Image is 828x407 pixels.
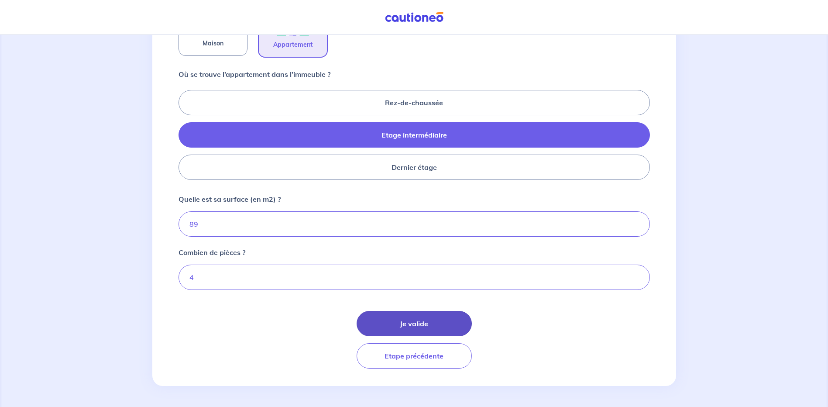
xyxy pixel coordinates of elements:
[381,12,447,23] img: Cautioneo
[357,311,472,336] button: Je valide
[179,90,650,115] label: Rez-de-chaussée
[203,38,223,48] span: Maison
[179,69,330,79] p: Où se trouve l’appartement dans l’immeuble ?
[179,265,650,290] input: Ex: 1
[179,247,245,258] p: Combien de pièces ?
[179,155,650,180] label: Dernier étage
[273,39,313,50] span: Appartement
[179,194,281,204] p: Quelle est sa surface (en m2) ?
[179,122,650,148] label: Etage intermédiaire
[179,211,650,237] input: Ex : 67
[357,343,472,369] button: Etape précédente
